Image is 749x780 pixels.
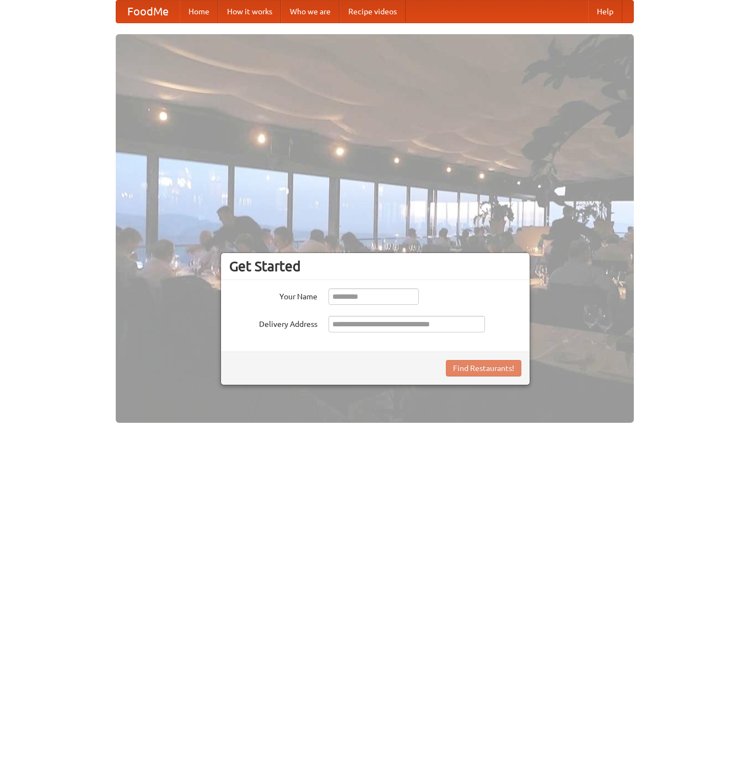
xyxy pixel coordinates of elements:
[229,258,521,275] h3: Get Started
[229,288,317,302] label: Your Name
[446,360,521,376] button: Find Restaurants!
[116,1,180,23] a: FoodMe
[229,316,317,330] label: Delivery Address
[340,1,406,23] a: Recipe videos
[180,1,218,23] a: Home
[281,1,340,23] a: Who we are
[218,1,281,23] a: How it works
[588,1,622,23] a: Help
